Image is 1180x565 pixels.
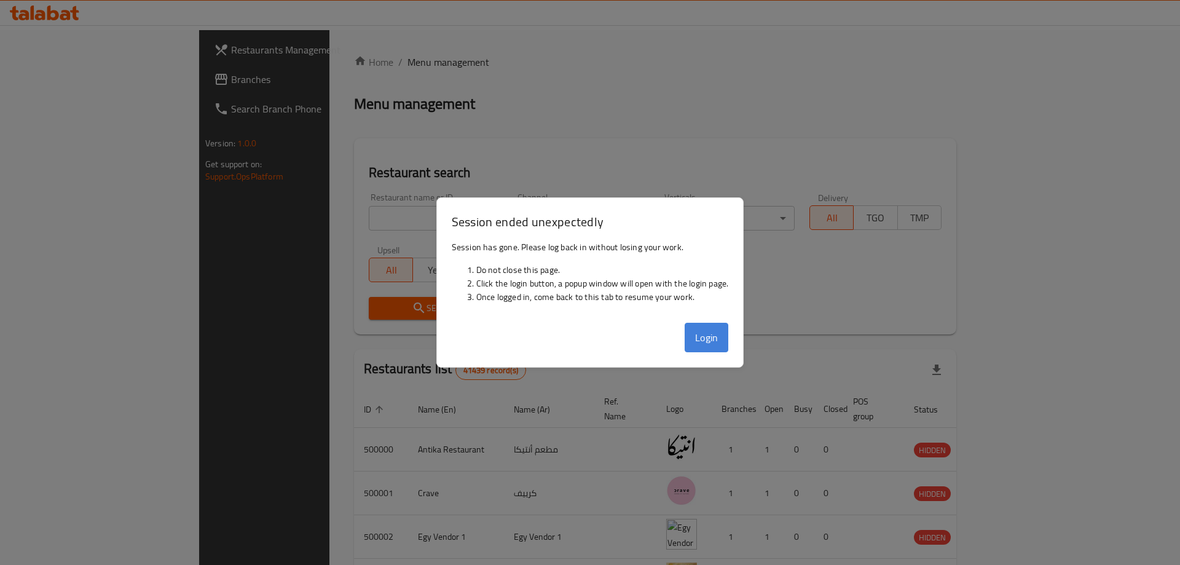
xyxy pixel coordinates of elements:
[476,263,729,277] li: Do not close this page.
[476,277,729,290] li: Click the login button, a popup window will open with the login page.
[685,323,729,352] button: Login
[476,290,729,304] li: Once logged in, come back to this tab to resume your work.
[452,213,729,231] h3: Session ended unexpectedly
[437,235,744,318] div: Session has gone. Please log back in without losing your work.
